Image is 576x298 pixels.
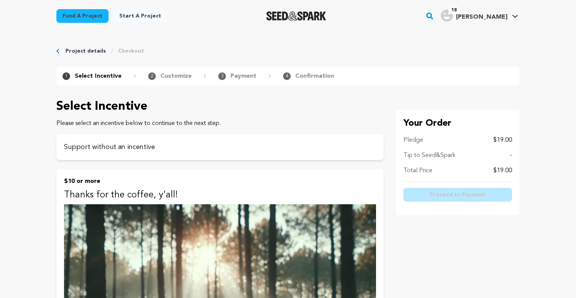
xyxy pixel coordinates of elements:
[456,14,507,20] span: [PERSON_NAME]
[56,9,109,23] a: Fund a project
[493,166,512,175] p: $19.00
[266,11,326,21] img: Seed&Spark Logo Dark Mode
[510,151,512,160] p: -
[439,8,520,22] a: Tom G.'s Profile
[75,72,122,81] p: Select Incentive
[64,177,376,186] p: $10 or more
[66,47,106,55] a: Project details
[56,98,384,116] p: Select Incentive
[160,72,192,81] p: Customize
[430,191,486,199] span: Proceed to Payment
[62,72,70,80] span: 1
[448,6,460,14] span: 18
[441,10,507,22] div: Tom G.'s Profile
[283,72,291,80] span: 4
[403,117,512,130] p: Your Order
[441,10,453,22] img: user.png
[148,72,156,80] span: 2
[56,47,520,55] div: Breadcrumb
[230,72,256,81] p: Payment
[295,72,334,81] p: Confirmation
[64,142,376,152] p: Support without an incentive
[403,166,432,175] p: Total Price
[403,151,455,160] p: Tip to Seed&Spark
[218,72,226,80] span: 3
[56,119,384,128] p: Please select an incentive below to continue to the next step.
[113,9,167,23] a: Start a project
[403,136,423,145] p: Pledge
[266,11,326,21] a: Seed&Spark Homepage
[403,188,512,202] button: Proceed to Payment
[493,136,512,145] p: $19.00
[439,8,520,24] span: Tom G.'s Profile
[64,189,376,201] p: Thanks for the coffee, y'all!
[118,47,144,55] a: Checkout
